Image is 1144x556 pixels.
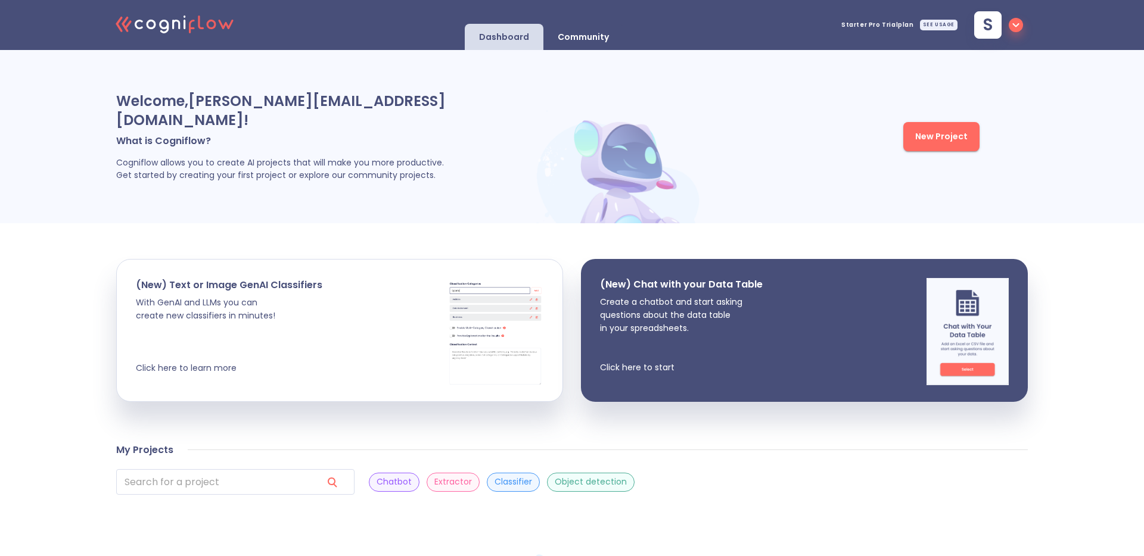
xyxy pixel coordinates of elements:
[600,278,763,291] p: (New) Chat with your Data Table
[479,32,529,43] p: Dashboard
[903,122,980,151] button: New Project
[983,17,993,33] span: s
[555,476,627,488] p: Object detection
[377,476,412,488] p: Chatbot
[136,296,322,374] p: With GenAI and LLMs you can create new classifiers in minutes! Click here to learn more
[841,22,914,28] span: Starter Pro Trial plan
[915,129,968,144] span: New Project
[116,469,313,495] input: search
[558,32,609,43] p: Community
[116,92,533,130] p: Welcome, [PERSON_NAME][EMAIL_ADDRESS][DOMAIN_NAME] !
[495,476,532,488] p: Classifier
[116,157,533,182] p: Cogniflow allows you to create AI projects that will make you more productive. Get started by cre...
[965,8,1028,42] button: s
[533,110,706,223] img: header robot
[600,295,763,374] p: Create a chatbot and start asking questions about the data table in your spreadsheets. Click here...
[116,444,173,456] h4: My Projects
[136,279,322,291] p: (New) Text or Image GenAI Classifiers
[447,279,543,386] img: cards stack img
[920,20,958,30] div: SEE USAGE
[116,135,533,147] p: What is Cogniflow?
[927,278,1009,385] img: chat img
[434,476,472,488] p: Extractor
